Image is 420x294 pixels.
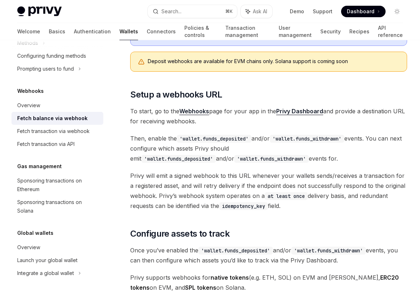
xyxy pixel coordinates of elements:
[320,23,341,40] a: Security
[17,229,53,237] h5: Global wallets
[148,58,400,66] div: Deposit webhooks are available for EVM chains only. Solana support is coming soon
[241,5,272,18] button: Ask AI
[341,6,386,17] a: Dashboard
[11,174,103,196] a: Sponsoring transactions on Ethereum
[17,269,74,278] div: Integrate a global wallet
[147,23,176,40] a: Connectors
[17,101,40,110] div: Overview
[17,127,90,136] div: Fetch transaction via webhook
[313,8,332,15] a: Support
[17,162,62,171] h5: Gas management
[11,125,103,138] a: Fetch transaction via webhook
[17,114,88,123] div: Fetch balance via webhook
[130,133,407,163] span: Then, enable the and/or events. You can next configure which assets Privy should emit and/or even...
[11,112,103,125] a: Fetch balance via webhook
[391,6,403,17] button: Toggle dark mode
[378,23,403,40] a: API reference
[17,243,40,252] div: Overview
[349,23,369,40] a: Recipes
[130,245,407,265] span: Once you’ve enabled the and/or events, you can then configure which assets you’d like to track vi...
[161,7,181,16] div: Search...
[17,198,99,215] div: Sponsoring transactions on Solana
[185,284,216,291] strong: SPL tokens
[11,49,103,62] a: Configuring funding methods
[130,272,407,293] span: Privy supports webhooks for (e.g. ETH, SOL) on EVM and [PERSON_NAME], on EVM, and on Solana.
[11,99,103,112] a: Overview
[225,23,270,40] a: Transaction management
[198,247,273,255] code: 'wallet.funds_deposited'
[119,23,138,40] a: Wallets
[17,140,75,148] div: Fetch transaction via API
[130,171,407,211] span: Privy will emit a signed webhook to this URL whenever your wallets sends/receives a transaction f...
[130,89,222,100] span: Setup a webhooks URL
[17,176,99,194] div: Sponsoring transactions on Ethereum
[11,138,103,151] a: Fetch transaction via API
[11,196,103,217] a: Sponsoring transactions on Solana
[265,192,308,200] code: at least once
[184,23,217,40] a: Policies & controls
[291,247,366,255] code: 'wallet.funds_withdrawn'
[270,135,344,143] code: 'wallet.funds_withdrawn'
[49,23,65,40] a: Basics
[17,65,74,73] div: Prompting users to fund
[234,155,309,163] code: 'wallet.funds_withdrawn'
[148,5,237,18] button: Search...⌘K
[347,8,374,15] span: Dashboard
[17,23,40,40] a: Welcome
[17,6,62,16] img: light logo
[11,254,103,267] a: Launch your global wallet
[253,8,267,15] span: Ask AI
[211,274,249,281] strong: native tokens
[177,135,251,143] code: 'wallet.funds_deposited'
[279,23,312,40] a: User management
[17,87,44,95] h5: Webhooks
[17,52,86,60] div: Configuring funding methods
[276,108,323,115] a: Privy Dashboard
[11,241,103,254] a: Overview
[138,58,145,66] svg: Warning
[17,256,77,265] div: Launch your global wallet
[219,202,268,210] code: idempotency_key
[290,8,304,15] a: Demo
[141,155,216,163] code: 'wallet.funds_deposited'
[130,228,230,240] span: Configure assets to track
[130,106,407,126] span: To start, go to the page for your app in the and provide a destination URL for receiving webhooks.
[74,23,111,40] a: Authentication
[179,108,209,115] a: Webhooks
[225,9,233,14] span: ⌘ K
